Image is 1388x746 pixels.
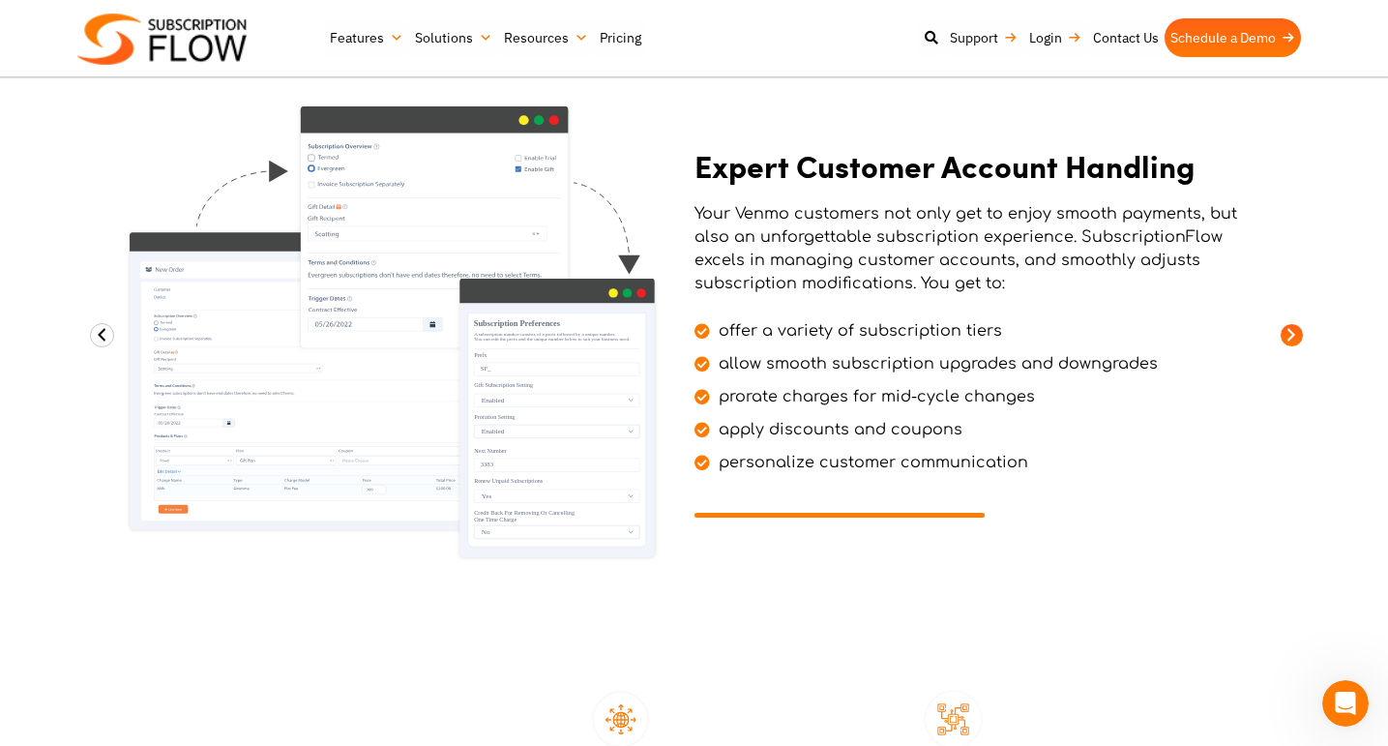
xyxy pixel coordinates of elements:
[714,385,1035,408] span: prorate charges for mid-cycle changes
[714,319,1002,343] span: offer a variety of subscription tiers
[1087,18,1165,57] a: Contact Us
[714,451,1028,474] span: personalize customer communication
[1023,18,1087,57] a: Login
[594,18,647,57] a: Pricing
[694,202,1265,295] p: Your Venmo customers not only get to enjoy smooth payments, but also an unforgettable subscriptio...
[1165,18,1301,57] a: Schedule a Demo
[324,18,409,57] a: Features
[498,18,594,57] a: Resources
[124,102,661,564] img: Automated Subscription Management System
[714,418,962,441] span: apply discounts and coupons
[409,18,498,57] a: Solutions
[944,18,1023,57] a: Support
[77,14,247,65] img: Subscriptionflow
[694,148,1265,184] h2: Expert Customer Account Handling
[1322,680,1369,727] iframe: Intercom live chat
[714,352,1158,375] span: allow smooth subscription upgrades and downgrades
